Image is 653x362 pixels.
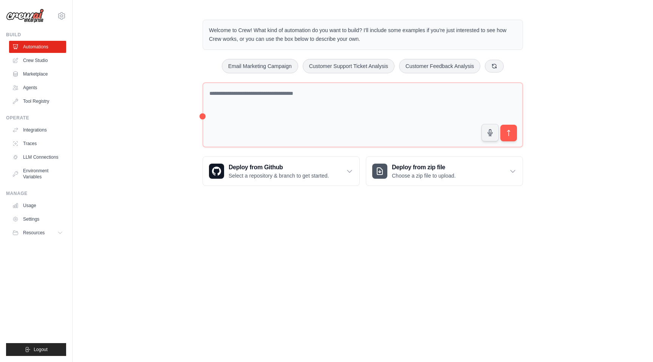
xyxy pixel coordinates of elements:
[392,172,456,179] p: Choose a zip file to upload.
[9,151,66,163] a: LLM Connections
[222,59,298,73] button: Email Marketing Campaign
[6,115,66,121] div: Operate
[392,163,456,172] h3: Deploy from zip file
[6,32,66,38] div: Build
[209,26,517,43] p: Welcome to Crew! What kind of automation do you want to build? I'll include some examples if you'...
[229,163,329,172] h3: Deploy from Github
[9,227,66,239] button: Resources
[23,230,45,236] span: Resources
[34,347,48,353] span: Logout
[9,213,66,225] a: Settings
[9,138,66,150] a: Traces
[9,165,66,183] a: Environment Variables
[9,124,66,136] a: Integrations
[229,172,329,179] p: Select a repository & branch to get started.
[399,59,480,73] button: Customer Feedback Analysis
[9,200,66,212] a: Usage
[9,68,66,80] a: Marketplace
[9,82,66,94] a: Agents
[303,59,395,73] button: Customer Support Ticket Analysis
[6,190,66,196] div: Manage
[6,343,66,356] button: Logout
[9,54,66,67] a: Crew Studio
[6,9,44,23] img: Logo
[9,95,66,107] a: Tool Registry
[9,41,66,53] a: Automations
